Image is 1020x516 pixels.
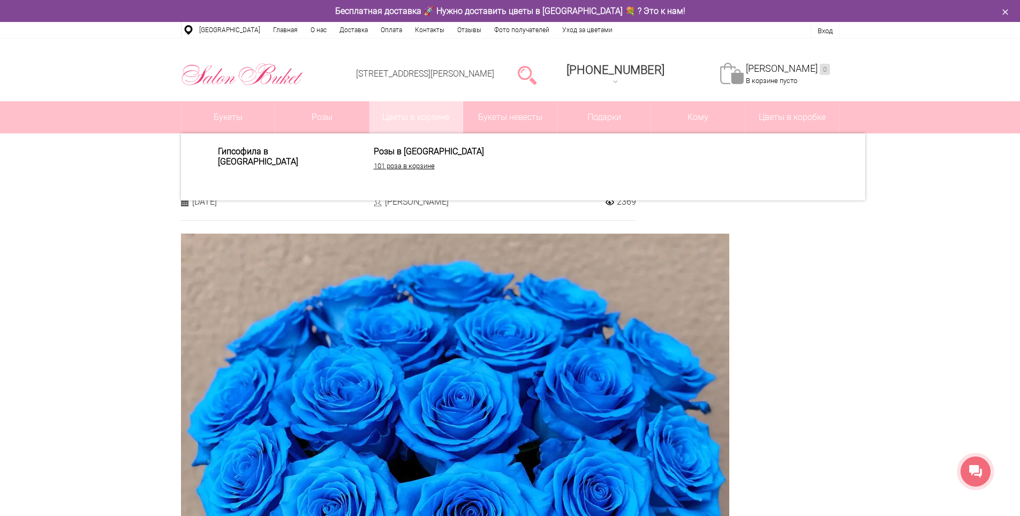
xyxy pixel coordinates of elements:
[818,27,833,35] a: Вход
[557,101,651,133] a: Подарки
[181,61,304,88] img: Цветы Нижний Новгород
[385,196,449,207] span: [PERSON_NAME]
[182,101,275,133] a: Букеты
[746,77,797,85] span: В корзине пусто
[488,22,556,38] a: Фото получателей
[267,22,304,38] a: Главная
[374,146,505,156] a: Розы в [GEOGRAPHIC_DATA]
[369,101,463,133] a: Цветы в корзине
[374,22,409,38] a: Оплата
[193,22,267,38] a: [GEOGRAPHIC_DATA]
[356,69,494,79] a: [STREET_ADDRESS][PERSON_NAME]
[275,101,369,133] a: Розы
[192,196,217,207] span: [DATE]
[651,101,745,133] span: Кому
[463,101,557,133] a: Букеты невесты
[218,146,350,167] a: Гипсофила в [GEOGRAPHIC_DATA]
[617,196,636,207] span: 2369
[173,5,848,17] div: Бесплатная доставка 🚀 Нужно доставить цветы в [GEOGRAPHIC_DATA] 💐 ? Это к нам!
[374,162,505,170] a: 101 роза в корзине
[451,22,488,38] a: Отзывы
[746,63,830,75] a: [PERSON_NAME]
[556,22,619,38] a: Уход за цветами
[820,64,830,75] ins: 0
[304,22,333,38] a: О нас
[409,22,451,38] a: Контакты
[745,101,839,133] a: Цветы в коробке
[566,63,664,77] div: [PHONE_NUMBER]
[333,22,374,38] a: Доставка
[560,59,671,90] a: [PHONE_NUMBER]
